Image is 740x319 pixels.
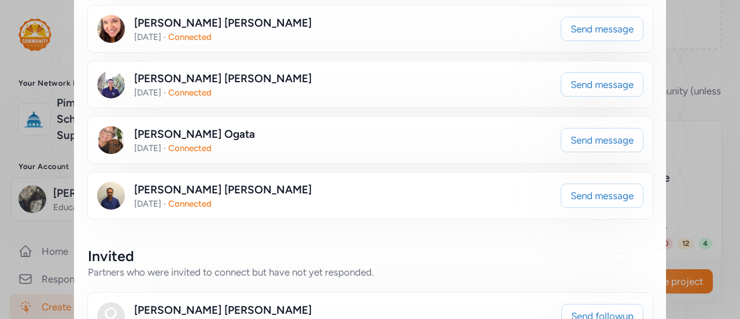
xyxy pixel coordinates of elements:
div: [PERSON_NAME] [PERSON_NAME] [134,302,312,318]
div: Partners who were invited to connect but have not yet responded. [88,265,652,279]
span: [DATE] [134,32,161,42]
div: [PERSON_NAME] [PERSON_NAME] [134,71,312,87]
button: Send message [561,128,643,152]
span: · [164,87,166,98]
span: Connected [168,143,212,153]
span: · [164,143,166,153]
img: Avatar [97,182,125,210]
div: [PERSON_NAME] [PERSON_NAME] [134,182,312,198]
img: Avatar [97,126,125,154]
button: Send message [561,17,643,41]
span: Connected [168,32,212,42]
div: Invited [88,247,652,265]
span: Send message [571,22,634,36]
div: [PERSON_NAME] Ogata [134,126,255,142]
span: · [164,32,166,42]
span: Send message [571,189,634,203]
img: Avatar [97,15,125,43]
span: Connected [168,199,212,209]
span: · [164,199,166,209]
span: [DATE] [134,199,161,209]
img: Avatar [97,71,125,98]
span: [DATE] [134,143,161,153]
button: Send message [561,72,643,97]
span: Send message [571,133,634,147]
span: Send message [571,78,634,91]
span: Connected [168,87,212,98]
div: [PERSON_NAME] [PERSON_NAME] [134,15,312,31]
span: [DATE] [134,87,161,98]
button: Send message [561,184,643,208]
